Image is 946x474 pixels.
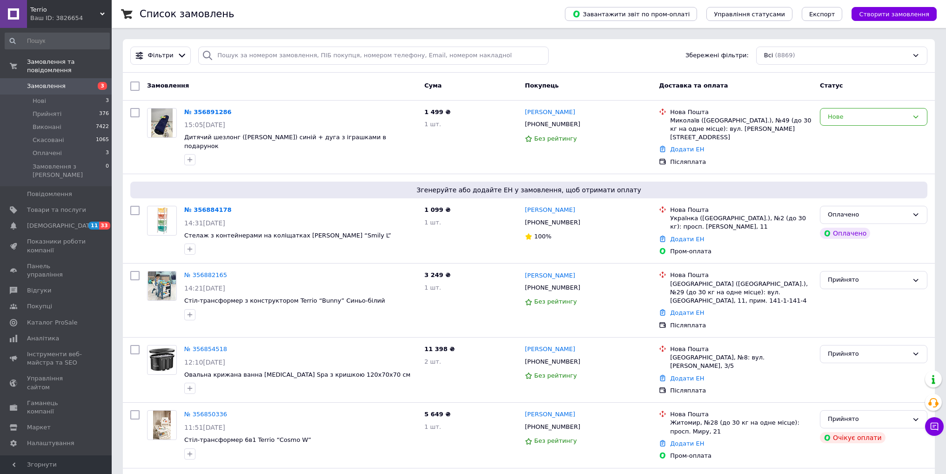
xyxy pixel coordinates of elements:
span: 3 249 ₴ [424,271,450,278]
div: [PHONE_NUMBER] [523,217,582,229]
span: 12:10[DATE] [184,359,225,366]
span: Згенеруйте або додайте ЕН у замовлення, щоб отримати оплату [134,185,924,195]
span: 14:31[DATE] [184,219,225,227]
span: Відгуки [27,286,51,295]
span: Інструменти веб-майстра та SEO [27,350,86,367]
div: Прийнято [828,414,908,424]
span: Нові [33,97,46,105]
a: Створити замовлення [842,10,937,17]
span: 1 шт. [424,284,441,291]
div: Післяплата [670,321,812,330]
a: Овальна крижана ванна [MEDICAL_DATA] Spa з кришкою 120x70x70 см [184,371,410,378]
img: Фото товару [154,206,169,235]
a: № 356882165 [184,271,227,278]
div: Пром-оплата [670,247,812,256]
input: Пошук [5,33,110,49]
a: Фото товару [147,271,177,301]
a: [PERSON_NAME] [525,410,575,419]
span: Покупці [27,302,52,311]
span: 1 099 ₴ [424,206,450,213]
span: 11:51[DATE] [184,424,225,431]
a: № 356850336 [184,411,227,418]
span: 1 шт. [424,121,441,128]
div: Прийнято [828,275,908,285]
div: [GEOGRAPHIC_DATA], №8: вул. [PERSON_NAME], 3/5 [670,353,812,370]
span: 5 649 ₴ [424,411,450,418]
span: Панель управління [27,262,86,279]
span: 3 [106,149,109,157]
a: № 356884178 [184,206,232,213]
a: Фото товару [147,345,177,375]
span: Управління сайтом [27,374,86,391]
span: Всі [764,51,773,60]
span: 0 [106,163,109,179]
span: Прийняті [33,110,61,118]
img: Фото товару [148,346,176,373]
span: Аналітика [27,334,59,343]
span: Товари та послуги [27,206,86,214]
span: Збережені фільтри: [685,51,749,60]
span: Статус [820,82,843,89]
div: [PHONE_NUMBER] [523,421,582,433]
div: Прийнято [828,349,908,359]
span: Управління статусами [714,11,785,18]
span: Замовлення [147,82,189,89]
span: Створити замовлення [859,11,929,18]
span: 1 499 ₴ [424,108,450,115]
span: Покупець [525,82,559,89]
div: Очікує оплати [820,432,886,443]
a: [PERSON_NAME] [525,271,575,280]
div: [PHONE_NUMBER] [523,118,582,130]
div: Миколаїв ([GEOGRAPHIC_DATA].), №49 (до 30 кг на одне місце): вул. [PERSON_NAME][STREET_ADDRESS] [670,116,812,142]
span: 7422 [96,123,109,131]
button: Створити замовлення [852,7,937,21]
div: Нове [828,112,908,122]
div: Українка ([GEOGRAPHIC_DATA].), №2 (до 30 кг): просп. [PERSON_NAME], 11 [670,214,812,231]
a: Додати ЕН [670,375,704,382]
img: Фото товару [153,411,171,440]
button: Експорт [802,7,843,21]
span: Доставка та оплата [659,82,728,89]
span: Стіл-трансформер з конструктором Terrio “Bunny” Синьо-білий [184,297,385,304]
div: Післяплата [670,386,812,395]
a: [PERSON_NAME] [525,108,575,117]
img: Фото товару [151,108,173,137]
span: Terrio [30,6,100,14]
img: Фото товару [148,271,176,300]
h1: Список замовлень [140,8,234,20]
div: [GEOGRAPHIC_DATA] ([GEOGRAPHIC_DATA].), №29 (до 30 кг на одне місце): вул. [GEOGRAPHIC_DATA], 11,... [670,280,812,305]
div: Нова Пошта [670,345,812,353]
a: Дитячий шезлонг ([PERSON_NAME]) синій + дуга з іграшками в подарунок [184,134,386,149]
div: [PHONE_NUMBER] [523,282,582,294]
a: Додати ЕН [670,309,704,316]
span: 3 [106,97,109,105]
a: Стелаж з контейнерами на коліщатках [PERSON_NAME] “Smily L” [184,232,391,239]
a: [PERSON_NAME] [525,345,575,354]
input: Пошук за номером замовлення, ПІБ покупця, номером телефону, Email, номером накладної [198,47,548,65]
span: 1 шт. [424,219,441,226]
div: Оплачено [820,228,870,239]
a: Додати ЕН [670,146,704,153]
a: Фото товару [147,206,177,236]
div: Нова Пошта [670,206,812,214]
div: [PHONE_NUMBER] [523,356,582,368]
span: Налаштування [27,439,74,447]
span: (8869) [775,52,795,59]
span: Без рейтингу [534,135,577,142]
div: Оплачено [828,210,908,220]
span: Замовлення з [PERSON_NAME] [33,163,106,179]
a: Фото товару [147,108,177,138]
span: Гаманець компанії [27,399,86,416]
span: Cума [424,82,442,89]
div: Пром-оплата [670,452,812,460]
span: 33 [99,222,110,230]
span: 2 шт. [424,358,441,365]
a: Стіл-трансформер 6в1 Terrio “Cosmo W” [184,436,311,443]
button: Управління статусами [706,7,792,21]
span: Скасовані [33,136,64,144]
span: 1 шт. [424,423,441,430]
div: Нова Пошта [670,271,812,279]
span: 11 398 ₴ [424,345,455,352]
